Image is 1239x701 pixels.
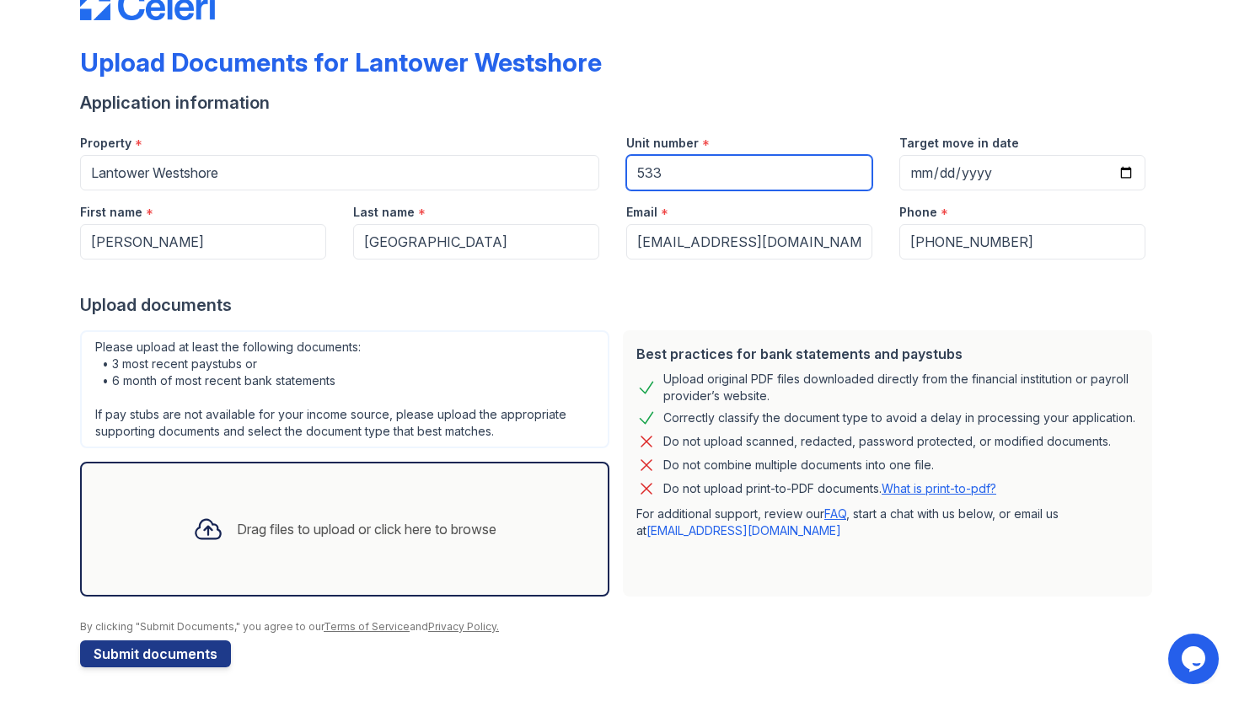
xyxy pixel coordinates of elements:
[80,620,1159,634] div: By clicking "Submit Documents," you agree to our and
[636,506,1139,539] p: For additional support, review our , start a chat with us below, or email us at
[353,204,415,221] label: Last name
[80,330,609,448] div: Please upload at least the following documents: • 3 most recent paystubs or • 6 month of most rec...
[824,506,846,521] a: FAQ
[663,480,996,497] p: Do not upload print-to-PDF documents.
[237,519,496,539] div: Drag files to upload or click here to browse
[80,640,231,667] button: Submit documents
[324,620,410,633] a: Terms of Service
[80,47,602,78] div: Upload Documents for Lantower Westshore
[80,135,131,152] label: Property
[1168,634,1222,684] iframe: chat widget
[626,135,699,152] label: Unit number
[663,371,1139,404] div: Upload original PDF files downloaded directly from the financial institution or payroll provider’...
[428,620,499,633] a: Privacy Policy.
[663,431,1111,452] div: Do not upload scanned, redacted, password protected, or modified documents.
[626,204,657,221] label: Email
[80,204,142,221] label: First name
[80,293,1159,317] div: Upload documents
[636,344,1139,364] div: Best practices for bank statements and paystubs
[663,408,1135,428] div: Correctly classify the document type to avoid a delay in processing your application.
[899,204,937,221] label: Phone
[882,481,996,495] a: What is print-to-pdf?
[899,135,1019,152] label: Target move in date
[646,523,841,538] a: [EMAIL_ADDRESS][DOMAIN_NAME]
[663,455,934,475] div: Do not combine multiple documents into one file.
[80,91,1159,115] div: Application information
